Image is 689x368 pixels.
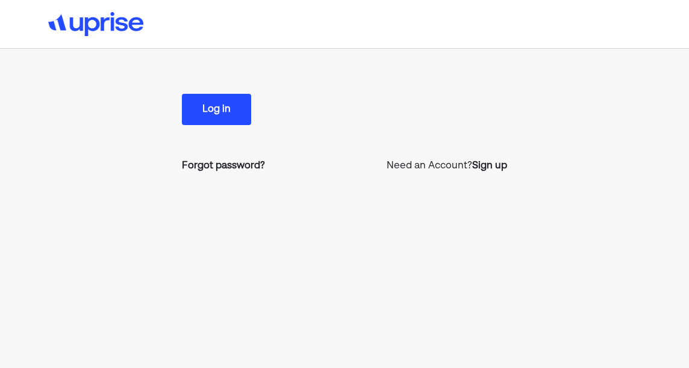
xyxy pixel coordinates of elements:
a: Forgot password? [182,159,265,173]
a: Sign up [472,159,507,173]
button: Log in [182,94,251,125]
p: Need an Account? [387,159,507,173]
